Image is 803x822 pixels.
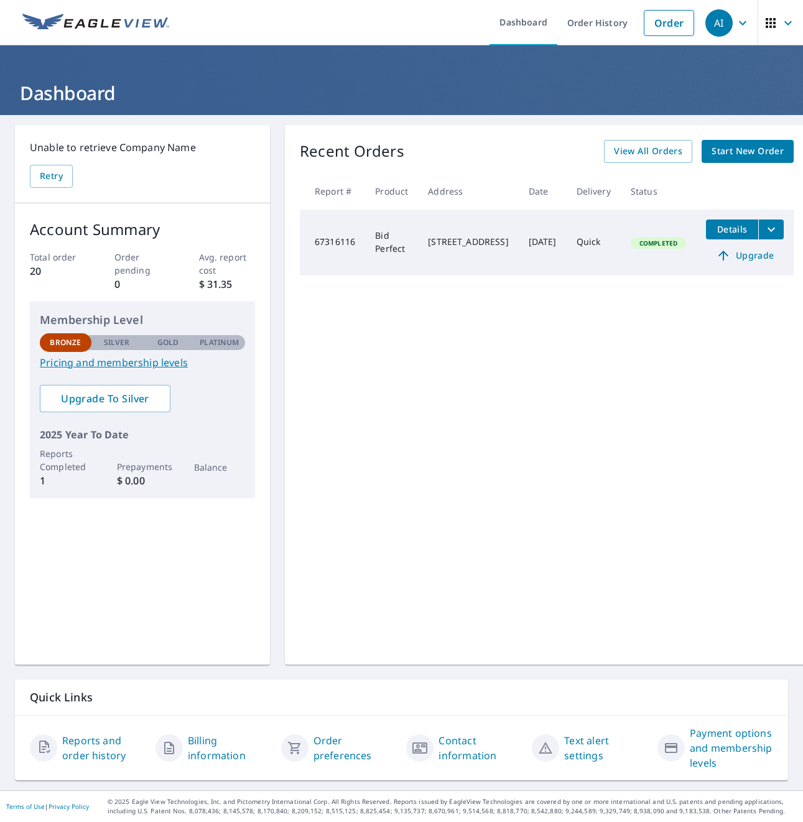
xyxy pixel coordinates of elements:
p: Prepayments [117,460,169,473]
p: $ 31.35 [199,277,256,292]
a: Privacy Policy [49,802,89,811]
p: Quick Links [30,690,773,705]
a: View All Orders [604,140,692,163]
p: Balance [194,461,246,474]
p: Account Summary [30,218,255,241]
p: Reports Completed [40,447,91,473]
td: [DATE] [519,210,567,275]
a: Payment options and membership levels [690,726,773,770]
span: Upgrade [713,248,776,263]
span: View All Orders [614,144,682,159]
p: Membership Level [40,312,245,328]
p: Gold [157,337,179,348]
td: Bid Perfect [365,210,418,275]
a: Terms of Use [6,802,45,811]
td: Quick [567,210,621,275]
p: © 2025 Eagle View Technologies, Inc. and Pictometry International Corp. All Rights Reserved. Repo... [108,797,797,816]
div: [STREET_ADDRESS] [428,236,508,248]
p: 20 [30,264,86,279]
p: Total order [30,251,86,264]
button: filesDropdownBtn-67316116 [758,219,784,239]
a: Billing information [188,733,271,763]
p: Unable to retrieve Company Name [30,140,255,155]
a: Contact information [439,733,522,763]
a: Text alert settings [564,733,648,763]
button: Retry [30,165,73,188]
a: Pricing and membership levels [40,355,245,370]
img: EV Logo [22,14,169,32]
button: detailsBtn-67316116 [706,219,758,239]
span: Completed [632,239,685,247]
p: 2025 Year To Date [40,427,245,442]
div: AI [705,9,733,37]
th: Status [621,173,696,210]
th: Address [418,173,518,210]
p: Order pending [114,251,171,277]
span: Details [713,223,751,235]
a: Upgrade [706,246,784,266]
p: Bronze [50,337,81,348]
span: Start New Order [712,144,784,159]
p: 1 [40,473,91,488]
p: Recent Orders [300,140,404,163]
td: 67316116 [300,210,365,275]
a: Start New Order [702,140,794,163]
p: Platinum [200,337,239,348]
th: Product [365,173,418,210]
a: Order preferences [313,733,397,763]
a: Order [644,10,694,36]
a: Upgrade To Silver [40,385,170,412]
th: Date [519,173,567,210]
p: | [6,803,89,810]
p: $ 0.00 [117,473,169,488]
p: Silver [104,337,130,348]
th: Delivery [567,173,621,210]
span: Retry [40,169,63,184]
span: Upgrade To Silver [50,392,160,405]
p: Avg. report cost [199,251,256,277]
p: 0 [114,277,171,292]
a: Reports and order history [62,733,146,763]
th: Report # [300,173,365,210]
h1: Dashboard [15,80,788,106]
